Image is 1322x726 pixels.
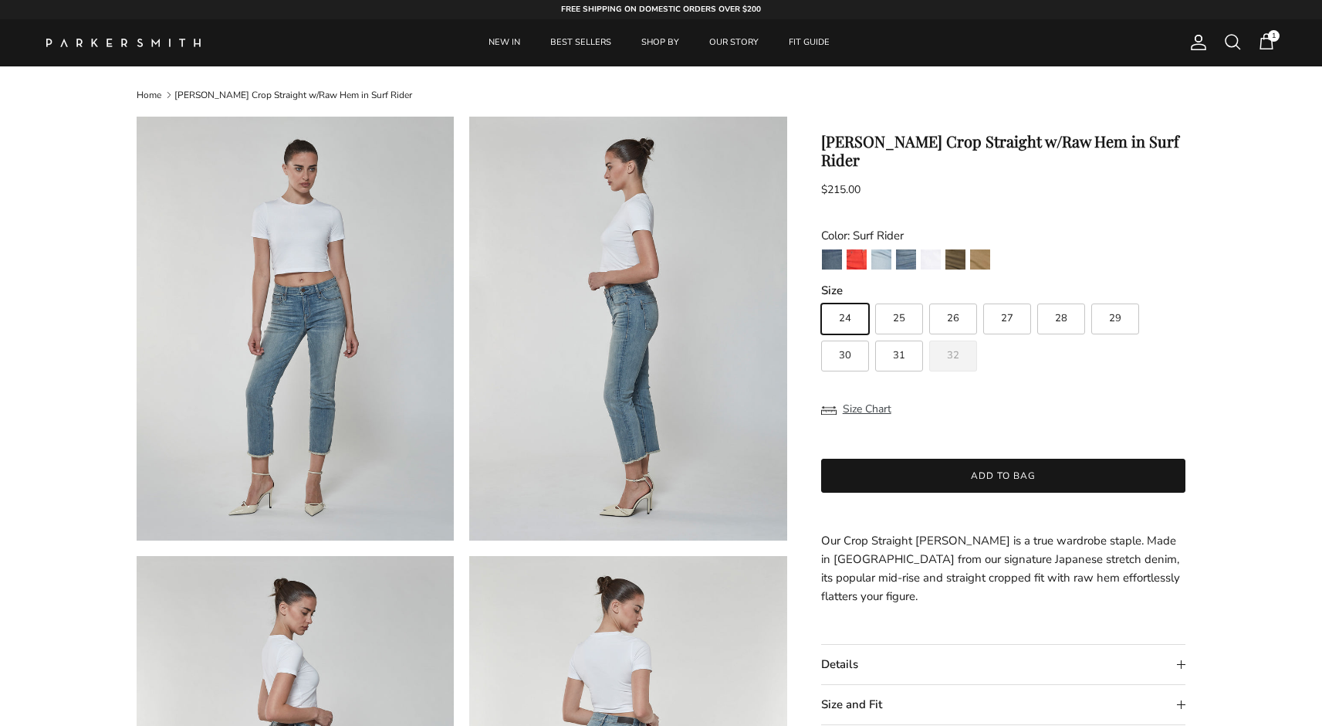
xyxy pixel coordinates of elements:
img: Pier [822,249,842,270]
a: NEW IN [475,19,534,66]
span: 24 [839,314,851,324]
img: Eternal White [921,249,941,270]
img: Watermelon [847,249,867,270]
h1: [PERSON_NAME] Crop Straight w/Raw Hem in Surf Rider [821,132,1186,169]
span: 26 [947,314,959,324]
a: FIT GUIDE [775,19,844,66]
a: Pier [821,249,843,275]
span: Our Crop Straight [PERSON_NAME] is a true wardrobe staple. Made in [GEOGRAPHIC_DATA] from our sig... [821,533,1180,604]
span: 25 [893,314,905,324]
div: Primary [230,19,1089,66]
span: 27 [1001,314,1013,324]
a: Home [137,89,161,101]
a: [PERSON_NAME] Crop Straight w/Raw Hem in Surf Rider [174,89,412,101]
a: OUR STORY [695,19,773,66]
a: Coronado [871,249,892,275]
span: 1 [1268,30,1280,42]
span: 30 [839,351,851,361]
legend: Size [821,283,843,299]
a: Account [1183,33,1208,52]
a: BEST SELLERS [536,19,625,66]
span: 28 [1055,314,1067,324]
strong: FREE SHIPPING ON DOMESTIC ORDERS OVER $200 [561,4,761,15]
img: Parker Smith [46,39,201,47]
img: Stone [970,249,990,270]
nav: Breadcrumbs [137,88,1186,101]
a: 1 [1257,32,1276,53]
a: Surf Rider [895,249,917,275]
button: Add to bag [821,459,1186,493]
img: Surf Rider [896,249,916,270]
img: Coronado [871,249,891,270]
summary: Size and Fit [821,685,1186,724]
span: $215.00 [821,182,860,197]
summary: Details [821,645,1186,684]
span: 32 [947,351,959,361]
a: Army [945,249,966,275]
a: Eternal White [920,249,942,275]
button: Size Chart [821,395,891,424]
a: Watermelon [846,249,867,275]
label: Sold out [929,341,977,371]
img: Army [945,249,965,270]
div: Color: Surf Rider [821,226,1186,245]
span: 29 [1109,314,1121,324]
span: 31 [893,351,905,361]
a: Stone [969,249,991,275]
a: SHOP BY [627,19,693,66]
